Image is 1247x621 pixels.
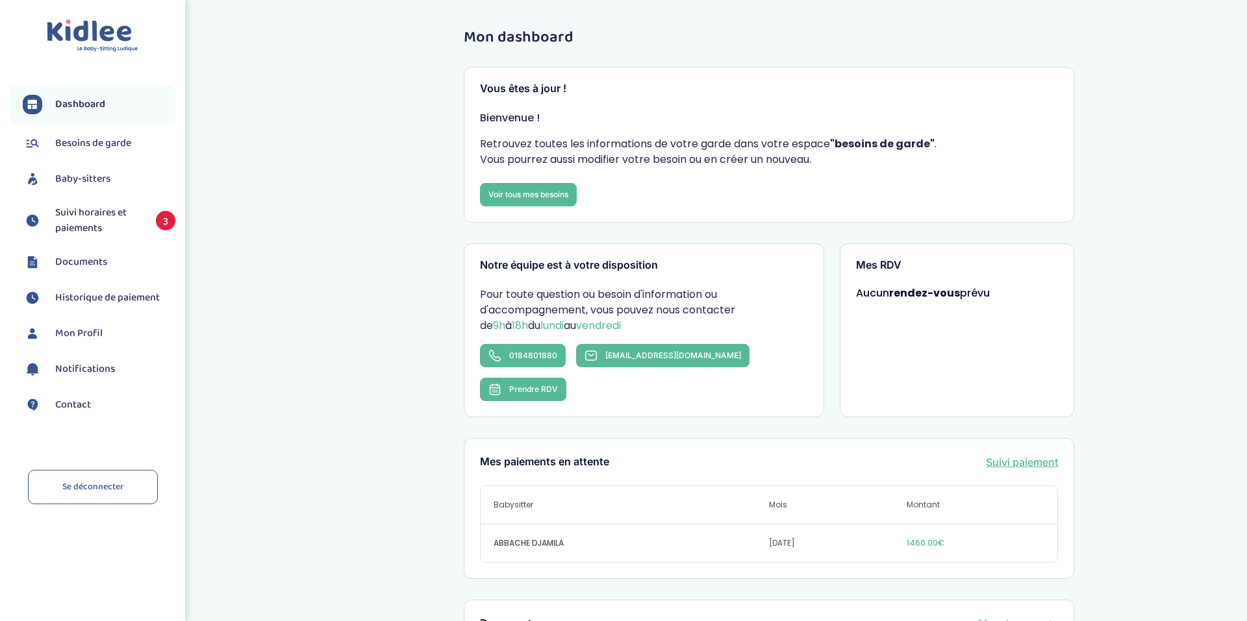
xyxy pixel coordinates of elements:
img: logo.svg [47,19,138,53]
span: 0184801880 [509,350,557,360]
a: Suivi paiement [986,454,1058,470]
span: Contact [55,397,91,413]
span: Aucun prévu [856,286,990,300]
a: Se déconnecter [28,470,158,504]
span: [EMAIL_ADDRESS][DOMAIN_NAME] [605,350,741,360]
span: Documents [55,254,107,270]
span: Historique de paiement [55,290,160,306]
img: besoin.svg [23,134,42,153]
span: 1460.00€ [907,537,1044,549]
button: Prendre RDV [480,378,566,401]
a: Dashboard [23,95,175,114]
span: Baby-sitters [55,171,110,187]
span: Dashboard [55,97,105,112]
p: Pour toute question ou besoin d'information ou d'accompagnement, vous pouvez nous contacter de à ... [480,287,807,334]
h3: Vous êtes à jour ! [480,83,1058,95]
img: suivihoraire.svg [23,211,42,230]
span: [DATE] [769,537,907,549]
a: Documents [23,252,175,272]
p: Retrouvez toutes les informations de votre garde dans votre espace . Vous pourrez aussi modifier ... [480,136,1058,167]
a: Historique de paiement [23,288,175,308]
a: Voir tous mes besoins [480,183,577,206]
img: dashboard.svg [23,95,42,114]
p: Bienvenue ! [480,110,1058,126]
a: 0184801880 [480,344,566,367]
h3: Mes RDV [856,260,1059,271]
img: notification.svg [23,359,42,379]
span: Montant [907,499,1044,511]
span: ABBACHE DJAMILA [494,537,769,549]
span: lundi [540,318,564,333]
span: 18h [512,318,528,333]
span: Mon Profil [55,326,103,341]
img: suivihoraire.svg [23,288,42,308]
img: documents.svg [23,252,42,272]
a: Suivi horaires et paiements 3 [23,205,175,236]
strong: "besoins de garde" [830,136,935,151]
span: Prendre RDV [509,384,558,394]
img: profil.svg [23,324,42,343]
span: Notifications [55,361,115,377]
span: Suivi horaires et paiements [55,205,143,236]
h3: Notre équipe est à votre disposition [480,260,807,271]
a: Baby-sitters [23,169,175,189]
a: Notifications [23,359,175,379]
img: babysitters.svg [23,169,42,189]
a: Contact [23,395,175,415]
span: Babysitter [494,499,769,511]
a: [EMAIL_ADDRESS][DOMAIN_NAME] [576,344,749,367]
img: contact.svg [23,395,42,415]
span: vendredi [576,318,621,333]
h3: Mes paiements en attente [480,456,609,468]
span: Besoins de garde [55,136,131,151]
a: Mon Profil [23,324,175,343]
h1: Mon dashboard [464,29,1074,46]
span: 3 [156,211,175,230]
span: 9h [493,318,505,333]
strong: rendez-vous [889,286,960,300]
span: Mois [769,499,907,511]
a: Besoins de garde [23,134,175,153]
